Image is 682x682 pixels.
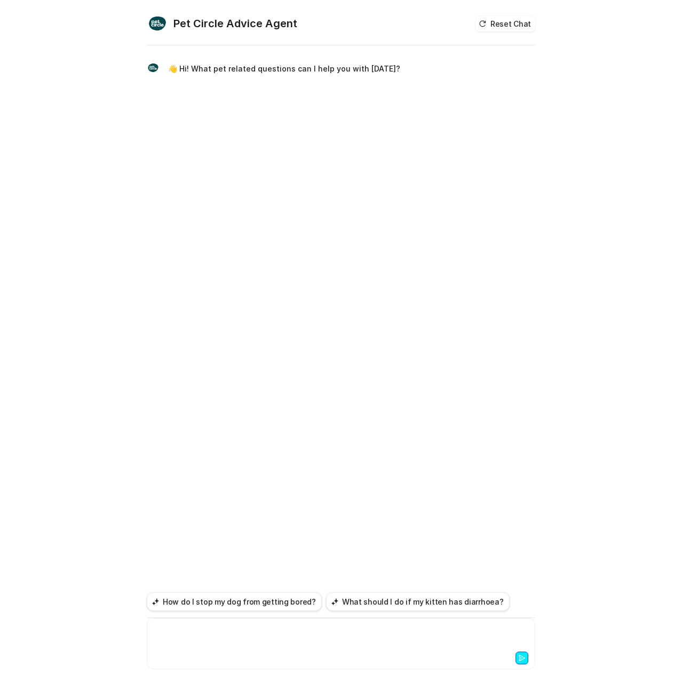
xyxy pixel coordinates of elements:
img: Widget [147,61,160,74]
button: What should I do if my kitten has diarrhoea? [326,592,510,611]
h2: Pet Circle Advice Agent [173,16,297,31]
img: Widget [147,13,168,34]
button: Reset Chat [475,16,535,31]
button: How do I stop my dog from getting bored? [147,592,322,611]
p: 👋 Hi! What pet related questions can I help you with [DATE]? [168,62,400,75]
